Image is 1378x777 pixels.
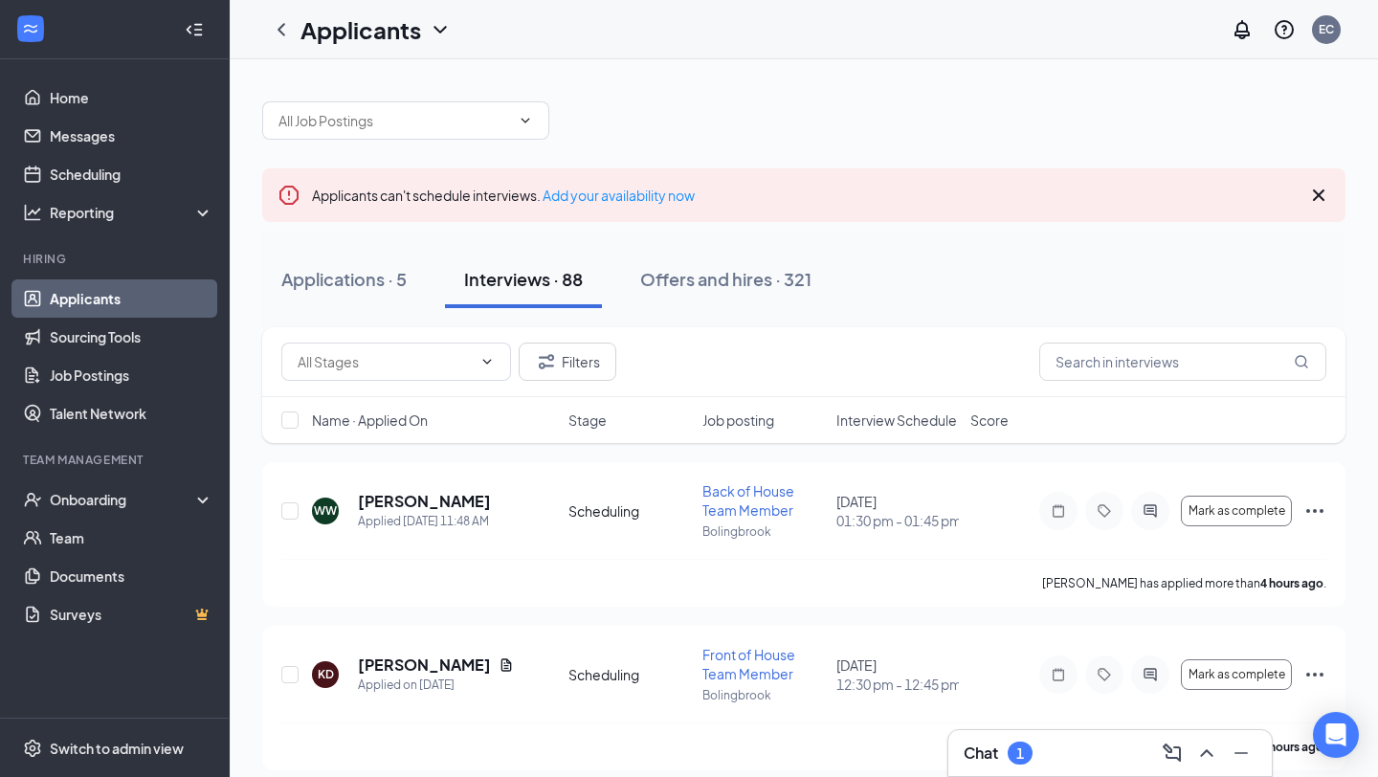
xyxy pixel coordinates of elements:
[836,655,959,694] div: [DATE]
[970,411,1009,430] span: Score
[429,18,452,41] svg: ChevronDown
[270,18,293,41] svg: ChevronLeft
[1047,503,1070,519] svg: Note
[23,203,42,222] svg: Analysis
[836,411,957,430] span: Interview Schedule
[1093,667,1116,682] svg: Tag
[358,676,514,695] div: Applied on [DATE]
[1181,659,1292,690] button: Mark as complete
[1093,503,1116,519] svg: Tag
[702,411,774,430] span: Job posting
[50,595,213,633] a: SurveysCrown
[50,117,213,155] a: Messages
[836,511,959,530] span: 01:30 pm - 01:45 pm
[1303,499,1326,522] svg: Ellipses
[312,187,695,204] span: Applicants can't schedule interviews.
[1254,740,1323,754] b: 18 hours ago
[278,184,300,207] svg: Error
[1189,504,1285,518] span: Mark as complete
[1307,184,1330,207] svg: Cross
[1139,667,1162,682] svg: ActiveChat
[702,687,825,703] p: Bolingbrook
[568,411,607,430] span: Stage
[50,318,213,356] a: Sourcing Tools
[964,743,998,764] h3: Chat
[543,187,695,204] a: Add your availability now
[1157,738,1188,768] button: ComposeMessage
[1273,18,1296,41] svg: QuestionInfo
[836,492,959,530] div: [DATE]
[50,155,213,193] a: Scheduling
[640,267,811,291] div: Offers and hires · 321
[318,666,334,682] div: KD
[519,343,616,381] button: Filter Filters
[1191,738,1222,768] button: ChevronUp
[464,267,583,291] div: Interviews · 88
[479,354,495,369] svg: ChevronDown
[1313,712,1359,758] div: Open Intercom Messenger
[702,523,825,540] p: Bolingbrook
[278,110,510,131] input: All Job Postings
[23,490,42,509] svg: UserCheck
[702,646,795,682] span: Front of House Team Member
[1303,663,1326,686] svg: Ellipses
[281,267,407,291] div: Applications · 5
[314,502,337,519] div: WW
[1039,343,1326,381] input: Search in interviews
[1231,18,1254,41] svg: Notifications
[50,739,184,758] div: Switch to admin view
[50,78,213,117] a: Home
[836,675,959,694] span: 12:30 pm - 12:45 pm
[50,279,213,318] a: Applicants
[1195,742,1218,765] svg: ChevronUp
[300,13,421,46] h1: Applicants
[1042,575,1326,591] p: [PERSON_NAME] has applied more than .
[50,394,213,433] a: Talent Network
[1294,354,1309,369] svg: MagnifyingGlass
[518,113,533,128] svg: ChevronDown
[1047,667,1070,682] svg: Note
[568,501,691,521] div: Scheduling
[1260,576,1323,590] b: 4 hours ago
[23,452,210,468] div: Team Management
[535,350,558,373] svg: Filter
[50,203,214,222] div: Reporting
[1181,496,1292,526] button: Mark as complete
[298,351,472,372] input: All Stages
[185,20,204,39] svg: Collapse
[23,251,210,267] div: Hiring
[50,356,213,394] a: Job Postings
[702,482,794,519] span: Back of House Team Member
[50,519,213,557] a: Team
[1139,503,1162,519] svg: ActiveChat
[21,19,40,38] svg: WorkstreamLogo
[1319,21,1334,37] div: EC
[50,557,213,595] a: Documents
[1016,745,1024,762] div: 1
[358,512,491,531] div: Applied [DATE] 11:48 AM
[358,491,491,512] h5: [PERSON_NAME]
[50,490,197,509] div: Onboarding
[358,655,491,676] h5: [PERSON_NAME]
[1189,668,1285,681] span: Mark as complete
[23,739,42,758] svg: Settings
[1230,742,1253,765] svg: Minimize
[312,411,428,430] span: Name · Applied On
[1161,742,1184,765] svg: ComposeMessage
[1226,738,1256,768] button: Minimize
[499,657,514,673] svg: Document
[568,665,691,684] div: Scheduling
